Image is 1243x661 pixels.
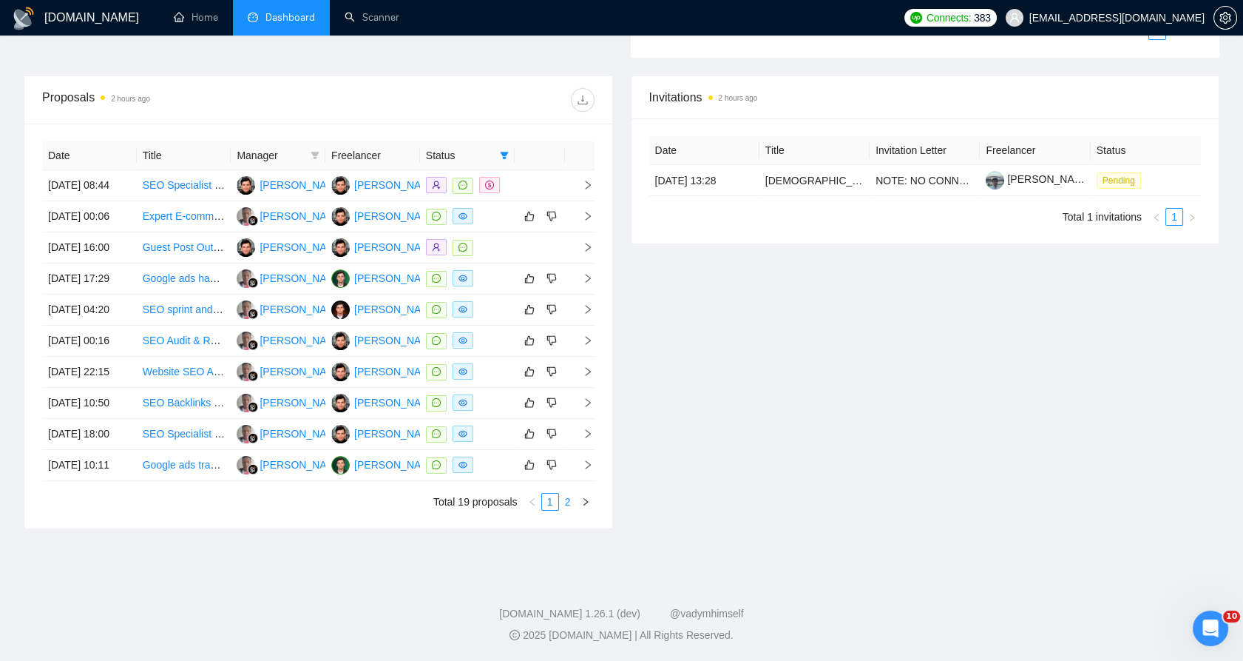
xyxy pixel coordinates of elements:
div: 2025 [DOMAIN_NAME] | All Rights Reserved. [12,628,1231,643]
a: [DOMAIN_NAME] 1.26.1 (dev) [499,608,640,620]
img: MS [331,301,350,319]
span: message [432,460,441,469]
span: dashboard [248,12,258,22]
button: dislike [543,301,560,318]
div: [PERSON_NAME] [354,332,439,349]
a: MS[PERSON_NAME] [331,396,439,408]
div: [PERSON_NAME] [260,395,345,411]
img: c1fE35DWAHgp-4t38VvigWzlw0J-aY1WuB2hcWlTb2shRXC12DZ9BIc0Ks7tmzeHoW [986,171,1004,189]
img: gigradar-bm.png [248,278,258,288]
span: message [432,305,441,314]
a: WW[PERSON_NAME] [237,458,345,470]
img: gigradar-bm.png [248,309,258,319]
li: Next Page [577,493,595,511]
li: Next Page [1184,22,1202,40]
td: Website SEO Audit for Titles and Optimization [137,357,231,388]
a: MS[PERSON_NAME] [331,334,439,346]
span: right [571,429,593,439]
div: [PERSON_NAME] [260,208,345,224]
a: searchScanner [345,11,399,24]
span: dislike [546,335,557,346]
span: right [581,497,590,506]
span: filter [497,144,512,167]
span: eye [458,429,467,438]
a: WW[PERSON_NAME] [237,365,345,377]
span: right [571,242,593,252]
a: [PERSON_NAME] [986,173,1092,185]
span: message [432,398,441,407]
time: 2 hours ago [111,95,150,103]
button: like [521,207,538,225]
div: [PERSON_NAME] [354,270,439,286]
span: message [432,274,441,283]
img: MS [331,425,350,443]
span: right [571,397,593,408]
div: Proposals [42,88,318,112]
button: right [1184,22,1202,40]
td: Native Speakers of Polish – Talent Bench for Future Managed Services Recording Projects [759,165,870,196]
button: like [521,425,538,443]
button: dislike [543,269,560,287]
th: Manager [231,141,325,170]
a: MS[PERSON_NAME] [331,209,439,221]
a: homeHome [174,11,218,24]
span: dislike [546,210,557,222]
button: like [521,301,538,318]
a: Expert E-commerce Strategy Consultant Needed for SEO &amp; ROA Optimization [143,210,525,222]
img: WW [237,394,255,412]
span: eye [458,367,467,376]
time: 2 hours ago [719,94,758,102]
button: dislike [543,332,560,349]
a: 1 [542,494,558,510]
span: right [571,273,593,283]
img: MS [331,207,350,226]
span: 383 [974,10,990,26]
li: Previous Page [1131,22,1148,40]
span: like [524,459,535,471]
span: 10 [1223,611,1240,623]
img: MS [237,238,255,257]
span: eye [458,336,467,345]
a: WW[PERSON_NAME] [237,272,345,283]
th: Title [759,136,870,165]
a: MS[PERSON_NAME] [331,272,439,283]
img: MS [331,363,350,381]
div: [PERSON_NAME] [354,426,439,442]
iframe: Intercom live chat [1193,611,1228,646]
img: gigradar-bm.png [248,371,258,381]
div: [PERSON_NAME] [354,239,439,255]
span: dislike [546,459,557,471]
td: Guest Post Outreach Specialist for High-Quality Websites [137,232,231,264]
button: left [1148,208,1165,226]
img: MS [331,394,350,412]
span: download [572,94,594,106]
td: Google ads hack recovery [137,264,231,295]
a: WW[PERSON_NAME] [237,396,345,408]
img: gigradar-bm.png [248,340,258,350]
span: like [524,303,535,315]
button: like [521,363,538,380]
th: Status [1091,136,1201,165]
div: [PERSON_NAME] [260,332,345,349]
span: right [571,366,593,377]
a: MS[PERSON_NAME] [237,178,345,190]
li: Total 19 proposals [433,493,518,511]
img: MS [331,238,350,257]
span: filter [500,151,509,160]
th: Date [42,141,137,170]
span: message [458,181,467,189]
span: eye [458,274,467,283]
span: right [571,211,593,221]
img: MS [331,269,350,288]
th: Invitation Letter [870,136,980,165]
div: [PERSON_NAME] [354,301,439,318]
span: right [571,180,593,190]
td: [DATE] 16:00 [42,232,137,264]
button: left [1131,22,1148,40]
span: dislike [546,428,557,440]
a: SEO Backlinks List with Detailed Metrics [143,397,328,409]
img: upwork-logo.png [910,12,922,24]
li: Previous Page [1148,208,1165,226]
span: dislike [546,303,557,315]
img: MS [331,456,350,474]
